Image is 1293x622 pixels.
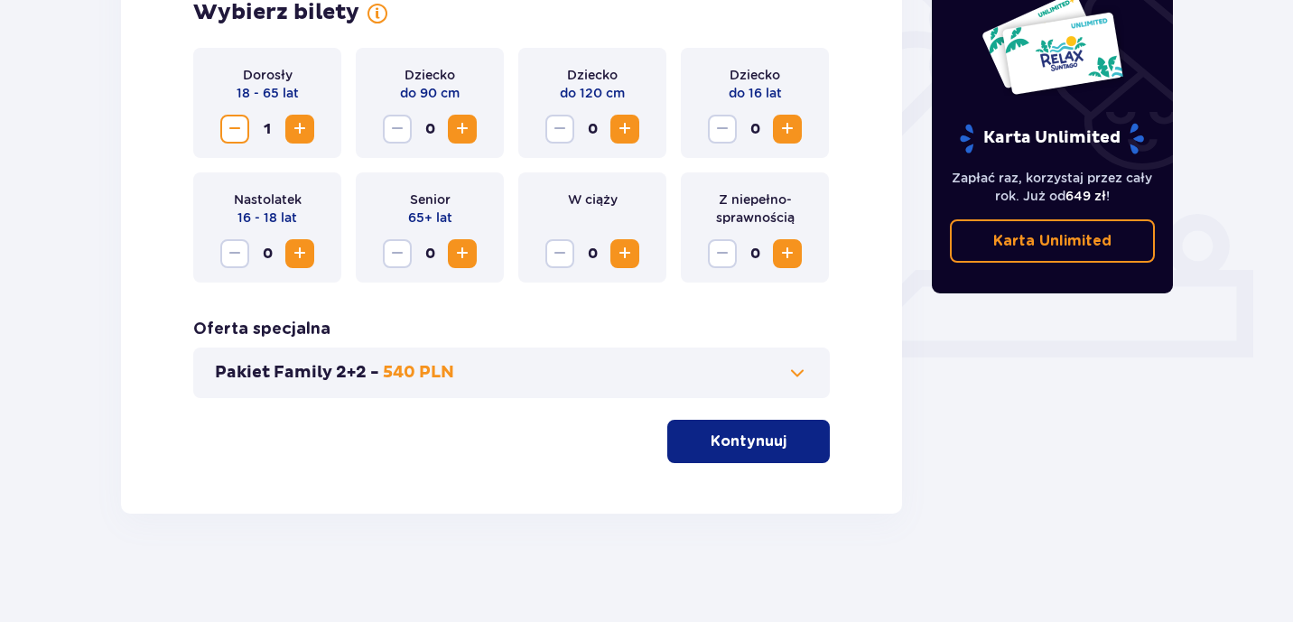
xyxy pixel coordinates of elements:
p: Nastolatek [234,190,302,209]
p: Senior [410,190,451,209]
span: 0 [415,239,444,268]
p: 16 - 18 lat [237,209,297,227]
p: Dziecko [567,66,618,84]
button: Zwiększ [285,239,314,268]
button: Zmniejsz [220,115,249,144]
button: Zwiększ [610,115,639,144]
p: Dorosły [243,66,293,84]
p: Kontynuuj [711,432,786,451]
p: Z niepełno­sprawnością [695,190,814,227]
span: 0 [578,239,607,268]
span: 649 zł [1065,189,1106,203]
span: 0 [578,115,607,144]
button: Zmniejsz [220,239,249,268]
p: do 90 cm [400,84,460,102]
p: Zapłać raz, korzystaj przez cały rok. Już od ! [950,169,1156,205]
p: 18 - 65 lat [237,84,299,102]
p: 65+ lat [408,209,452,227]
a: Karta Unlimited [950,219,1156,263]
button: Zmniejsz [708,239,737,268]
button: Zmniejsz [383,239,412,268]
button: Zmniejsz [545,239,574,268]
p: Dziecko [405,66,455,84]
button: Kontynuuj [667,420,830,463]
button: Zwiększ [285,115,314,144]
span: 0 [253,239,282,268]
p: 540 PLN [383,362,454,384]
span: 0 [415,115,444,144]
span: 0 [740,239,769,268]
p: Dziecko [730,66,780,84]
button: Zwiększ [448,239,477,268]
p: Karta Unlimited [993,231,1112,251]
button: Zwiększ [448,115,477,144]
span: 0 [740,115,769,144]
button: Zmniejsz [545,115,574,144]
button: Zmniejsz [383,115,412,144]
p: Karta Unlimited [958,123,1146,154]
p: W ciąży [568,190,618,209]
p: do 120 cm [560,84,625,102]
button: Zwiększ [610,239,639,268]
button: Pakiet Family 2+2 -540 PLN [215,362,808,384]
p: Pakiet Family 2+2 - [215,362,379,384]
h3: Oferta specjalna [193,319,330,340]
button: Zwiększ [773,115,802,144]
button: Zwiększ [773,239,802,268]
p: do 16 lat [729,84,782,102]
button: Zmniejsz [708,115,737,144]
span: 1 [253,115,282,144]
